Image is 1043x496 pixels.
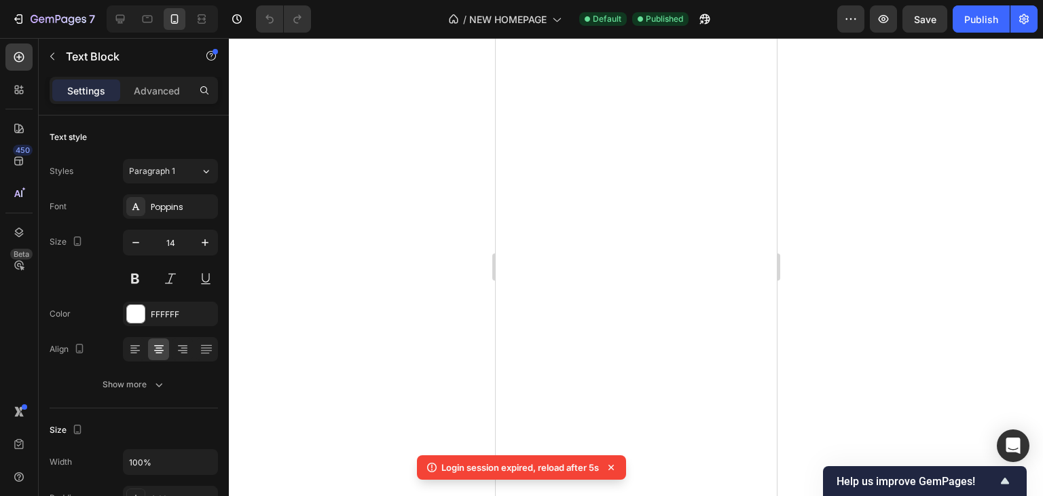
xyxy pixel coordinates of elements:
span: / [463,12,466,26]
p: 7 [89,11,95,27]
iframe: Design area [496,38,777,496]
button: Show more [50,372,218,397]
p: Settings [67,84,105,98]
span: Save [914,14,936,25]
div: FFFFFF [151,308,215,321]
div: Text style [50,131,87,143]
div: Open Intercom Messenger [997,429,1029,462]
div: Font [50,200,67,213]
div: Width [50,456,72,468]
button: Paragraph 1 [123,159,218,183]
button: Show survey - Help us improve GemPages! [837,473,1013,489]
span: Help us improve GemPages! [837,475,997,488]
p: Login session expired, reload after 5s [441,461,599,474]
div: Size [50,421,86,440]
p: Text Block [66,48,181,65]
div: Undo/Redo [256,5,311,33]
div: Publish [964,12,998,26]
button: 7 [5,5,101,33]
span: Published [646,13,683,25]
button: Save [902,5,947,33]
span: NEW HOMEPAGE [469,12,547,26]
div: Align [50,340,88,359]
input: Auto [124,450,217,474]
div: Size [50,233,86,251]
div: Poppins [151,201,215,213]
div: Show more [103,378,166,391]
div: Beta [10,249,33,260]
div: Styles [50,165,73,177]
span: Paragraph 1 [129,165,175,177]
button: Publish [953,5,1010,33]
div: 450 [13,145,33,156]
p: Advanced [134,84,180,98]
div: Color [50,308,71,320]
span: Default [593,13,621,25]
